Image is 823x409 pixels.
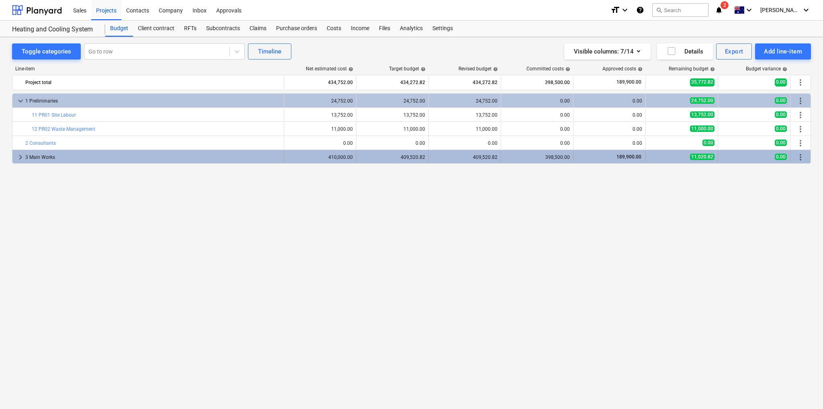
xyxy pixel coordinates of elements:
[179,21,201,37] a: RFTs
[721,1,729,9] span: 2
[22,46,71,57] div: Toggle categories
[725,46,743,57] div: Export
[374,21,395,37] div: Files
[775,97,787,104] span: 0.00
[395,21,428,37] a: Analytics
[360,140,425,146] div: 0.00
[346,21,374,37] a: Income
[389,66,426,72] div: Target budget
[744,5,754,15] i: keyboard_arrow_down
[775,111,787,118] span: 0.00
[459,66,498,72] div: Revised budget
[702,140,714,146] span: 0.00
[16,96,25,106] span: keyboard_arrow_down
[775,125,787,132] span: 0.00
[271,21,322,37] a: Purchase orders
[105,21,133,37] a: Budget
[504,76,570,89] div: 398,500.00
[306,66,353,72] div: Net estimated cost
[781,67,787,72] span: help
[796,96,805,106] span: More actions
[32,112,76,118] a: 11 PR01 Site Labour
[133,21,179,37] a: Client contract
[360,76,425,89] div: 434,272.82
[526,66,570,72] div: Committed costs
[432,76,497,89] div: 434,272.82
[746,66,787,72] div: Budget variance
[25,140,56,146] a: 2 Consultants
[25,76,280,89] div: Project total
[760,7,800,13] span: [PERSON_NAME]
[432,112,497,118] div: 13,752.00
[287,154,353,160] div: 410,000.00
[764,46,802,57] div: Add line-item
[25,95,280,107] div: 1 Preliminaries
[796,124,805,134] span: More actions
[690,111,714,118] span: 13,752.00
[504,126,570,132] div: 0.00
[564,67,570,72] span: help
[577,126,642,132] div: 0.00
[775,78,787,86] span: 0.00
[775,154,787,160] span: 0.00
[432,98,497,104] div: 24,752.00
[287,76,353,89] div: 434,752.00
[360,126,425,132] div: 11,000.00
[620,5,630,15] i: keyboard_arrow_down
[574,46,641,57] div: Visible columns : 7/14
[755,43,811,60] button: Add line-item
[491,67,498,72] span: help
[245,21,271,37] a: Claims
[258,46,281,57] div: Timeline
[657,43,713,60] button: Details
[419,67,426,72] span: help
[775,140,787,146] span: 0.00
[796,110,805,120] span: More actions
[504,140,570,146] div: 0.00
[347,67,353,72] span: help
[12,25,96,34] div: Heating and Cooling System
[564,43,651,60] button: Visible columns:7/14
[577,98,642,104] div: 0.00
[287,112,353,118] div: 13,752.00
[322,21,346,37] a: Costs
[12,43,81,60] button: Toggle categories
[708,67,715,72] span: help
[360,154,425,160] div: 409,520.82
[287,140,353,146] div: 0.00
[360,112,425,118] div: 13,752.00
[652,3,708,17] button: Search
[432,126,497,132] div: 11,000.00
[32,126,95,132] a: 12 PR02 Waste Management
[602,66,643,72] div: Approved costs
[656,7,662,13] span: search
[716,43,752,60] button: Export
[796,138,805,148] span: More actions
[690,78,714,86] span: 35,772.82
[783,370,823,409] iframe: Chat Widget
[201,21,245,37] a: Subcontracts
[287,98,353,104] div: 24,752.00
[616,79,642,86] span: 189,900.00
[636,5,644,15] i: Knowledge base
[616,154,642,160] span: 189,900.00
[504,154,570,160] div: 398,500.00
[432,140,497,146] div: 0.00
[16,152,25,162] span: keyboard_arrow_right
[796,78,805,87] span: More actions
[690,125,714,132] span: 11,000.00
[796,152,805,162] span: More actions
[504,98,570,104] div: 0.00
[428,21,458,37] div: Settings
[801,5,811,15] i: keyboard_arrow_down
